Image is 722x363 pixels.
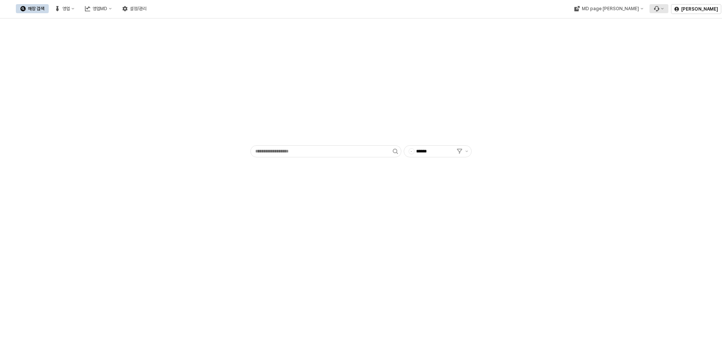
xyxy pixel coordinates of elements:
div: 설정/관리 [130,6,147,11]
span: - [409,149,414,154]
div: 매장 검색 [28,6,44,11]
button: [PERSON_NAME] [671,4,721,14]
button: 영업MD [80,4,116,13]
div: Menu item 6 [649,4,668,13]
button: MD page [PERSON_NAME] [569,4,648,13]
div: 영업 [62,6,70,11]
div: 영업MD [93,6,107,11]
div: MD page [PERSON_NAME] [582,6,639,11]
button: 제안 사항 표시 [462,146,471,157]
button: 매장 검색 [16,4,49,13]
div: MD page 이동 [569,4,648,13]
button: 설정/관리 [118,4,151,13]
p: [PERSON_NAME] [681,6,718,12]
button: 영업 [50,4,79,13]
